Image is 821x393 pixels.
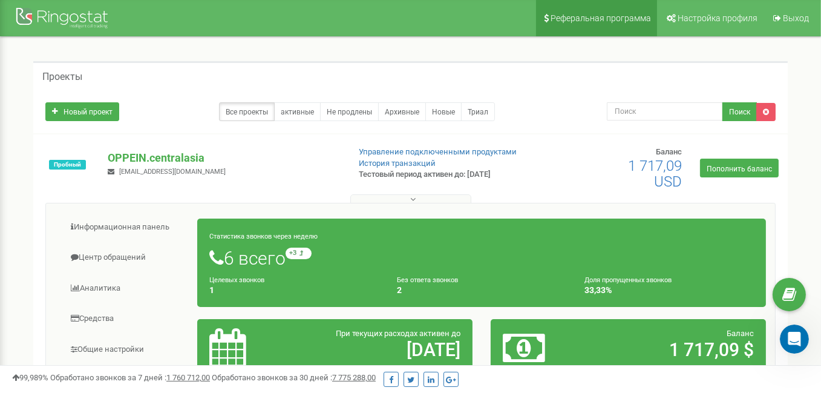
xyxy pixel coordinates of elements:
[208,19,230,41] div: Закрыть
[359,170,491,179] font: Тестовый период активен до: [DATE]
[55,274,198,303] a: Аналитика
[24,86,129,106] font: Привет! 👋
[64,108,113,116] font: Новый проект
[584,276,672,284] font: Доля пропущенных звонков
[209,276,264,284] font: Целевых звонков
[24,23,105,42] img: logo
[281,108,314,116] font: активные
[432,108,455,116] font: Новые
[119,168,226,176] font: [EMAIL_ADDRESS][DOMAIN_NAME]
[166,373,210,382] font: 1 760 712,00
[129,19,154,44] img: Profile image for Daria
[378,102,426,121] a: Архивные
[12,233,230,291] div: Отправить сообщение
[24,107,172,147] font: Чем мы можем помочь?
[551,13,651,23] font: Реферальная программа
[385,108,419,116] font: Архивные
[54,192,187,202] font: Как прошёл разговор с вами?
[152,19,177,44] img: Profile image for Daria
[113,284,129,294] font: Чат
[607,102,723,121] input: Поиск
[19,373,48,382] font: 99,989%
[25,244,134,254] font: Отправить сообщение
[397,276,458,284] font: Без ответа звонков
[209,233,318,240] font: Статистика звонков через неделю
[25,174,131,184] font: Недавние сообщения
[55,243,198,272] a: Центр обращений
[425,102,462,121] a: Новые
[12,163,230,226] div: Недавние сообщенияProfile image for ValentynaКак прошёл разговор с вами?Valentyna•16 ч назад
[700,159,779,177] a: Пополнить баланс
[780,325,809,354] iframe: Intercom live chat
[219,102,275,121] a: Все проекты
[74,222,169,231] font: Информационная панель
[108,151,204,164] font: OPPEIN.centralasia
[79,314,114,323] font: Средства
[332,373,376,382] font: 7 775 288,00
[54,161,81,168] font: Пробный
[80,283,120,292] font: Аналитика
[162,254,242,303] button: Помощь
[628,157,682,190] font: 1 717,09 USD
[407,339,460,360] font: [DATE]
[468,108,488,116] font: Триал
[50,373,166,382] font: Обработано звонков за 7 дней :
[103,205,151,214] font: 16 ч назад
[727,329,754,338] font: Баланс
[461,102,495,121] a: Триал
[212,373,332,382] font: Обработано звонков за 30 дней :
[79,253,146,262] font: Центр обращений
[729,108,750,116] font: Поиск
[80,254,161,303] button: Чат
[209,285,214,295] font: 1
[397,285,402,295] font: 2
[289,249,296,257] font: +3
[707,164,772,173] font: Пополнить баланс
[99,205,103,214] font: •
[55,335,198,365] a: Общие настройки
[25,191,49,216] img: Profile image for Valentyna
[13,181,229,226] div: Profile image for ValentynaКак прошёл разговор с вами?Valentyna•16 ч назад
[42,71,82,82] font: Проекты
[175,19,200,44] img: Profile image for Ringostat
[669,339,754,360] font: 1 717,09 $
[45,102,119,121] a: Новый проект
[327,108,372,116] font: Не продлены
[21,284,61,294] font: Главная
[77,345,144,354] font: Общие настройки
[226,108,268,116] font: Все проекты
[359,147,517,156] a: Управление подключенными продуктами
[274,102,321,121] a: активные
[55,213,198,242] a: Информационная панель
[54,205,96,214] font: Valentyna
[656,147,682,156] font: Баланс
[183,284,220,294] font: Помощь
[359,159,436,168] a: История транзакций
[320,102,379,121] a: Не продлены
[224,248,286,269] font: 6 всего
[584,285,612,295] font: 33,33%
[55,304,198,334] a: Средства
[722,102,757,121] button: Поиск
[336,329,460,338] font: При текущих расходах активен до
[783,13,809,23] font: Выход
[678,13,757,23] font: Настройка профиля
